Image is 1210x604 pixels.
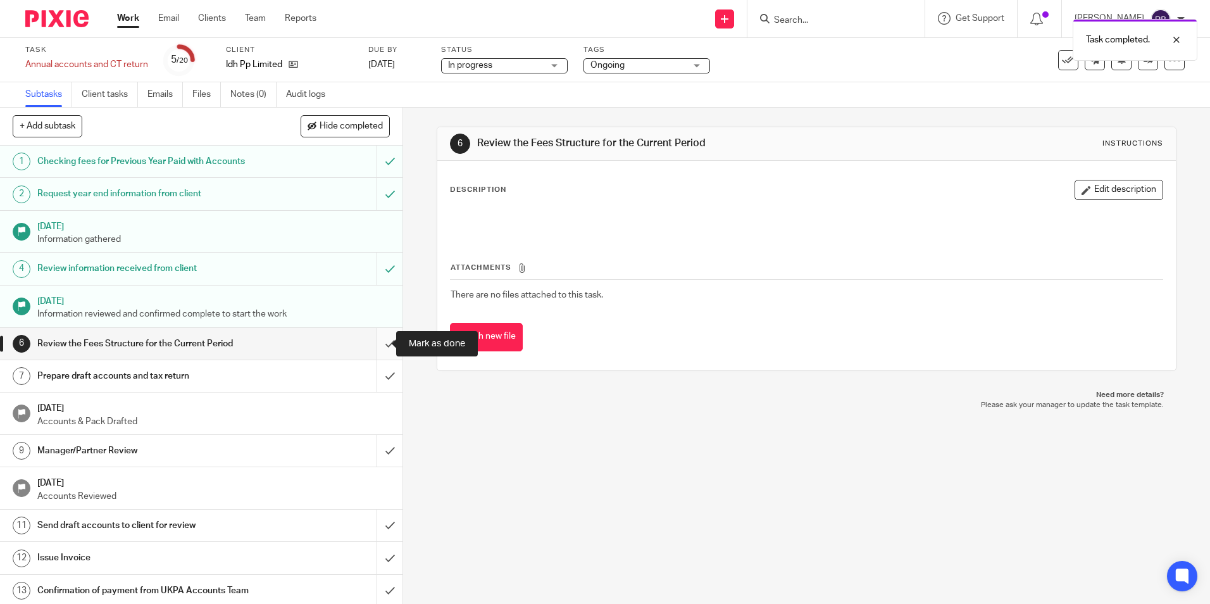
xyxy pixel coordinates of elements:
[37,490,390,503] p: Accounts Reviewed
[226,58,282,71] p: Idh Pp Limited
[450,323,523,351] button: Attach new file
[245,12,266,25] a: Team
[13,550,30,567] div: 12
[13,186,30,203] div: 2
[37,259,255,278] h1: Review information received from client
[37,474,390,489] h1: [DATE]
[171,53,188,67] div: 5
[230,82,277,107] a: Notes (0)
[37,152,255,171] h1: Checking fees for Previous Year Paid with Accounts
[450,134,470,154] div: 6
[451,291,603,299] span: There are no files attached to this task.
[320,122,383,132] span: Hide completed
[1075,180,1163,200] button: Edit description
[590,61,625,70] span: Ongoing
[13,335,30,353] div: 6
[285,12,316,25] a: Reports
[37,308,390,320] p: Information reviewed and confirmed complete to start the work
[368,45,425,55] label: Due by
[13,367,30,385] div: 7
[158,12,179,25] a: Email
[441,45,568,55] label: Status
[451,264,511,271] span: Attachments
[37,292,390,308] h1: [DATE]
[1086,34,1150,46] p: Task completed.
[147,82,183,107] a: Emails
[13,517,30,534] div: 11
[449,390,1163,400] p: Need more details?
[25,82,72,107] a: Subtasks
[286,82,335,107] a: Audit logs
[1102,139,1163,149] div: Instructions
[583,45,710,55] label: Tags
[13,582,30,600] div: 13
[177,57,188,64] small: /20
[13,260,30,278] div: 4
[37,516,255,535] h1: Send draft accounts to client for review
[25,10,89,27] img: Pixie
[450,185,506,195] p: Description
[226,45,352,55] label: Client
[25,58,148,71] div: Annual accounts and CT return
[13,115,82,137] button: + Add subtask
[37,399,390,415] h1: [DATE]
[37,334,255,353] h1: Review the Fees Structure for the Current Period
[449,400,1163,410] p: Please ask your manager to update the task template.
[13,153,30,170] div: 1
[37,233,390,246] p: Information gathered
[37,184,255,203] h1: Request year end information from client
[117,12,139,25] a: Work
[37,441,255,460] h1: Manager/Partner Review
[13,442,30,460] div: 9
[25,45,148,55] label: Task
[37,548,255,567] h1: Issue Invoice
[368,60,395,69] span: [DATE]
[477,137,833,150] h1: Review the Fees Structure for the Current Period
[192,82,221,107] a: Files
[37,415,390,428] p: Accounts & Pack Drafted
[37,217,390,233] h1: [DATE]
[1151,9,1171,29] img: svg%3E
[301,115,390,137] button: Hide completed
[448,61,492,70] span: In progress
[198,12,226,25] a: Clients
[82,82,138,107] a: Client tasks
[37,367,255,386] h1: Prepare draft accounts and tax return
[37,581,255,600] h1: Confirmation of payment from UKPA Accounts Team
